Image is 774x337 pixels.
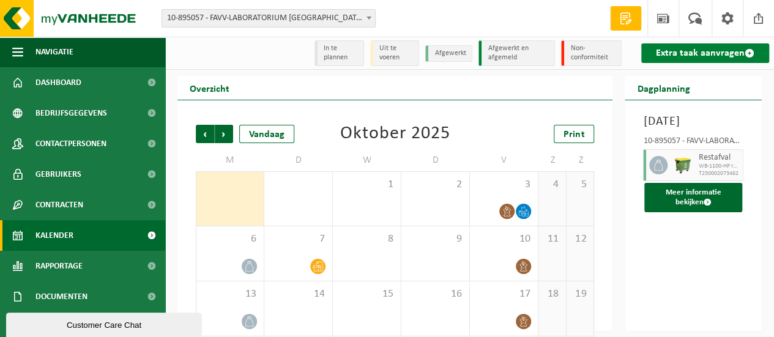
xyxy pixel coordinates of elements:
[476,178,532,191] span: 3
[370,40,420,66] li: Uit te voeren
[35,159,81,190] span: Gebruikers
[476,232,532,246] span: 10
[196,125,214,143] span: Vorige
[698,163,740,170] span: WB-1100-HP restafval
[478,40,555,66] li: Afgewerkt en afgemeld
[407,287,463,301] span: 16
[203,287,258,301] span: 13
[476,287,532,301] span: 17
[339,178,395,191] span: 1
[314,40,364,66] li: In te plannen
[573,232,588,246] span: 12
[35,220,73,251] span: Kalender
[567,149,595,171] td: Z
[573,287,588,301] span: 19
[162,9,376,28] span: 10-895057 - FAVV-LABORATORIUM GENTBRUGGE - GENTBRUGGE
[564,130,584,139] span: Print
[407,178,463,191] span: 2
[425,45,472,62] li: Afgewerkt
[215,125,233,143] span: Volgende
[6,310,204,337] iframe: chat widget
[177,76,242,100] h2: Overzicht
[643,137,743,149] div: 10-895057 - FAVV-LABORATORIUM [GEOGRAPHIC_DATA] - [GEOGRAPHIC_DATA]
[270,287,326,301] span: 14
[35,128,106,159] span: Contactpersonen
[643,113,743,131] h3: [DATE]
[644,183,742,212] button: Meer informatie bekijken
[625,76,702,100] h2: Dagplanning
[35,37,73,67] span: Navigatie
[470,149,538,171] td: V
[35,98,107,128] span: Bedrijfsgegevens
[203,232,258,246] span: 6
[35,67,81,98] span: Dashboard
[339,232,395,246] span: 8
[561,40,622,66] li: Non-conformiteit
[339,287,395,301] span: 15
[698,153,740,163] span: Restafval
[554,125,594,143] a: Print
[340,125,450,143] div: Oktober 2025
[35,251,83,281] span: Rapportage
[538,149,567,171] td: Z
[545,232,560,246] span: 11
[698,170,740,177] span: T250002073462
[35,281,87,312] span: Documenten
[162,10,375,27] span: 10-895057 - FAVV-LABORATORIUM GENTBRUGGE - GENTBRUGGE
[35,190,83,220] span: Contracten
[674,156,692,174] img: WB-1100-HPE-GN-50
[545,287,560,301] span: 18
[573,178,588,191] span: 5
[270,232,326,246] span: 7
[545,178,560,191] span: 4
[264,149,333,171] td: D
[333,149,401,171] td: W
[401,149,470,171] td: D
[641,43,769,63] a: Extra taak aanvragen
[407,232,463,246] span: 9
[196,149,264,171] td: M
[239,125,294,143] div: Vandaag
